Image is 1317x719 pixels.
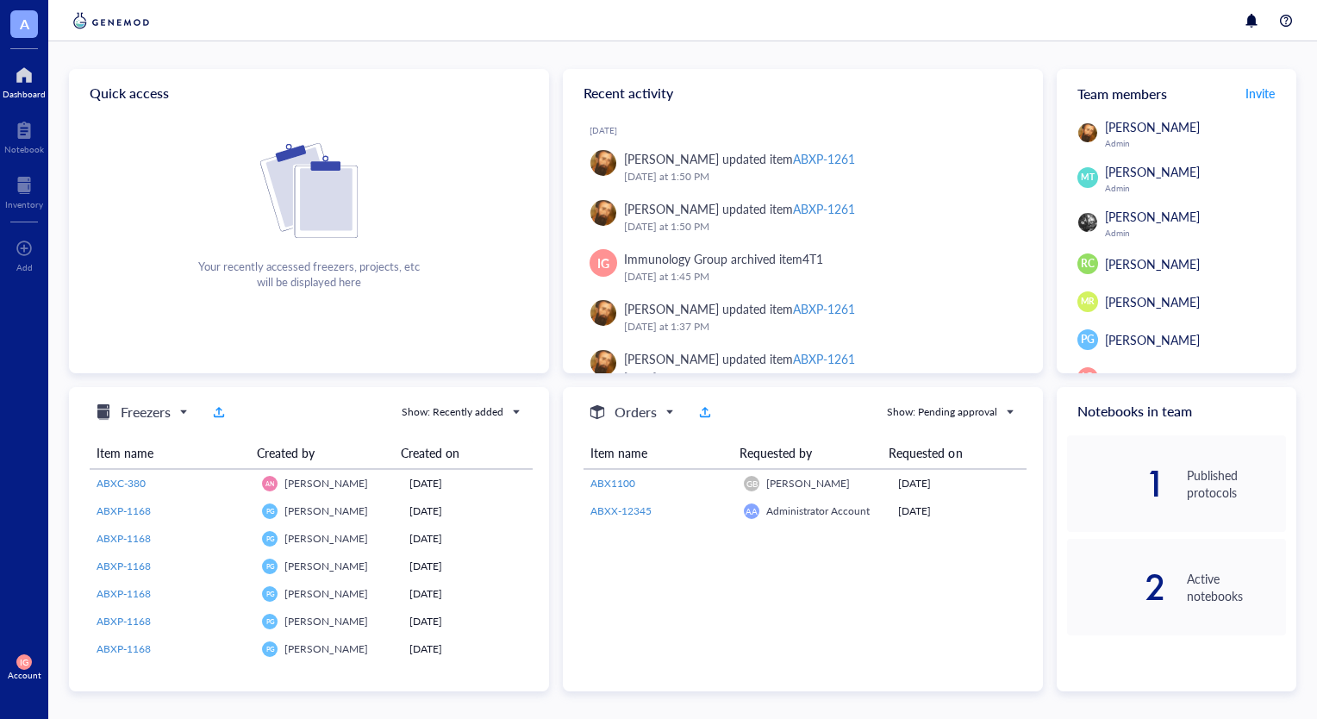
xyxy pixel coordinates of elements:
span: AA [746,506,758,516]
div: [DATE] [409,614,526,629]
div: Admin [1105,228,1286,238]
th: Item name [90,437,250,469]
span: ABXX-12345 [590,503,652,518]
div: ABXP-1261 [793,300,855,317]
a: ABXP-1168 [97,641,248,657]
span: PG [265,645,274,653]
div: Inventory [5,199,43,209]
span: IG [20,657,28,667]
a: ABXP-1168 [97,614,248,629]
div: [DATE] [409,559,526,574]
img: 92be2d46-9bf5-4a00-a52c-ace1721a4f07.jpeg [590,300,616,326]
span: ABXP-1168 [97,503,151,518]
span: PG [265,535,274,542]
img: 194d251f-2f82-4463-8fb8-8f750e7a68d2.jpeg [1078,213,1097,232]
span: A [20,13,29,34]
span: [PERSON_NAME] [1105,293,1200,310]
th: Created by [250,437,393,469]
div: Team members [1057,69,1296,117]
div: [DATE] [590,125,1029,135]
a: ABXP-1168 [97,559,248,574]
img: Cf+DiIyRRx+BTSbnYhsZzE9to3+AfuhVxcka4spAAAAAElFTkSuQmCC [260,143,358,238]
span: IG [597,253,609,272]
div: Notebook [4,144,44,154]
div: Admin [1105,183,1286,193]
span: PG [265,617,274,625]
div: [DATE] [409,531,526,547]
span: PG [265,507,274,515]
div: [PERSON_NAME] updated item [624,149,855,168]
a: [PERSON_NAME] updated itemABXP-1261[DATE] at 1:50 PM [577,142,1029,192]
th: Created on [394,437,520,469]
span: ABXP-1168 [97,531,151,546]
div: [DATE] [409,641,526,657]
th: Requested by [733,437,882,469]
span: [PERSON_NAME] [766,476,850,491]
div: [DATE] [898,503,1020,519]
div: [DATE] at 1:50 PM [624,168,1015,185]
a: Inventory [5,172,43,209]
div: Show: Pending approval [887,404,997,420]
span: [PERSON_NAME] [1105,163,1200,180]
a: [PERSON_NAME] updated itemABXP-1261[DATE] at 1:50 PM [577,192,1029,242]
a: ABXC-380 [97,476,248,491]
span: [PERSON_NAME] [284,476,368,491]
div: [DATE] at 1:45 PM [624,268,1015,285]
div: [DATE] [409,586,526,602]
img: 92be2d46-9bf5-4a00-a52c-ace1721a4f07.jpeg [590,200,616,226]
a: ABXP-1168 [97,586,248,602]
div: Immunology Group archived item [624,249,823,268]
div: [PERSON_NAME] updated item [624,299,855,318]
span: MR [1081,295,1095,308]
div: Show: Recently added [402,404,503,420]
span: GB [746,478,758,489]
span: IG [1082,370,1093,385]
div: [DATE] [409,476,526,491]
span: ABXP-1168 [97,641,151,656]
div: Account [8,670,41,680]
div: Notebooks in team [1057,387,1296,435]
span: PG [265,590,274,597]
span: ABX1100 [590,476,635,491]
div: Admin [1105,138,1286,148]
div: 1 [1067,470,1166,497]
span: AN [265,480,275,488]
div: [DATE] at 1:50 PM [624,218,1015,235]
img: genemod-logo [69,10,153,31]
span: [PERSON_NAME] [1105,331,1200,348]
span: ABXP-1168 [97,586,151,601]
h5: Freezers [121,402,171,422]
div: Your recently accessed freezers, projects, etc will be displayed here [198,259,420,290]
div: [DATE] [409,503,526,519]
a: ABX1100 [590,476,731,491]
th: Item name [584,437,733,469]
a: [PERSON_NAME] updated itemABXP-1261[DATE] at 1:37 PM [577,292,1029,342]
span: Invite [1245,84,1275,102]
div: Add [16,262,33,272]
a: [PERSON_NAME] updated itemABXP-1261[DATE] at 1:36 PM [577,342,1029,392]
div: ABXP-1261 [793,150,855,167]
a: ABXX-12345 [590,503,731,519]
div: [DATE] [898,476,1020,491]
div: 4T1 [802,250,823,267]
div: 2 [1067,573,1166,601]
span: ABXP-1168 [97,614,151,628]
span: [PERSON_NAME] [284,641,368,656]
a: Notebook [4,116,44,154]
h5: Orders [615,402,657,422]
span: [PERSON_NAME] [1105,208,1200,225]
div: ABXP-1261 [793,200,855,217]
span: Immunology Group [1105,369,1208,386]
div: Recent activity [563,69,1043,117]
span: ABXC-380 [97,476,146,491]
a: Invite [1245,79,1276,107]
span: RC [1081,256,1095,272]
span: PG [265,562,274,570]
span: ABXP-1168 [97,559,151,573]
span: PG [1081,332,1095,347]
span: [PERSON_NAME] [284,614,368,628]
th: Requested on [882,437,1013,469]
span: [PERSON_NAME] [1105,118,1200,135]
a: Dashboard [3,61,46,99]
span: [PERSON_NAME] [284,531,368,546]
